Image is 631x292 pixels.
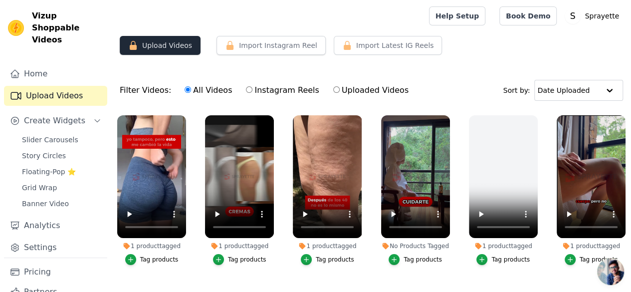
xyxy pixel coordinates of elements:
[16,197,107,211] a: Banner Video
[8,20,24,36] img: Vizup
[140,256,179,264] div: Tag products
[499,6,557,25] a: Book Demo
[4,64,107,84] a: Home
[580,256,618,264] div: Tag products
[184,84,232,97] label: All Videos
[120,36,201,55] button: Upload Videos
[4,111,107,131] button: Create Widgets
[213,254,266,265] button: Tag products
[22,167,76,177] span: Floating-Pop ⭐
[22,199,69,209] span: Banner Video
[16,181,107,195] a: Grid Wrap
[16,149,107,163] a: Story Circles
[429,6,485,25] a: Help Setup
[503,80,624,101] div: Sort by:
[557,242,626,250] div: 1 product tagged
[301,254,354,265] button: Tag products
[404,256,442,264] div: Tag products
[120,79,414,102] div: Filter Videos:
[4,86,107,106] a: Upload Videos
[4,262,107,282] a: Pricing
[246,86,252,93] input: Instagram Reels
[469,242,538,250] div: 1 product tagged
[22,183,57,193] span: Grid Wrap
[565,7,623,25] button: S Sprayette
[245,84,319,97] label: Instagram Reels
[565,254,618,265] button: Tag products
[333,84,409,97] label: Uploaded Videos
[22,151,66,161] span: Story Circles
[316,256,354,264] div: Tag products
[334,36,442,55] button: Import Latest IG Reels
[117,242,186,250] div: 1 product tagged
[597,258,624,285] a: Chat abierto
[4,216,107,236] a: Analytics
[16,165,107,179] a: Floating-Pop ⭐
[24,115,85,127] span: Create Widgets
[125,254,179,265] button: Tag products
[570,11,576,21] text: S
[4,238,107,258] a: Settings
[228,256,266,264] div: Tag products
[293,242,362,250] div: 1 product tagged
[16,133,107,147] a: Slider Carousels
[476,254,530,265] button: Tag products
[205,242,274,250] div: 1 product tagged
[185,86,191,93] input: All Videos
[491,256,530,264] div: Tag products
[22,135,78,145] span: Slider Carousels
[356,40,434,50] span: Import Latest IG Reels
[389,254,442,265] button: Tag products
[32,10,103,46] span: Vizup Shoppable Videos
[381,242,450,250] div: No Products Tagged
[333,86,340,93] input: Uploaded Videos
[581,7,623,25] p: Sprayette
[216,36,326,55] button: Import Instagram Reel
